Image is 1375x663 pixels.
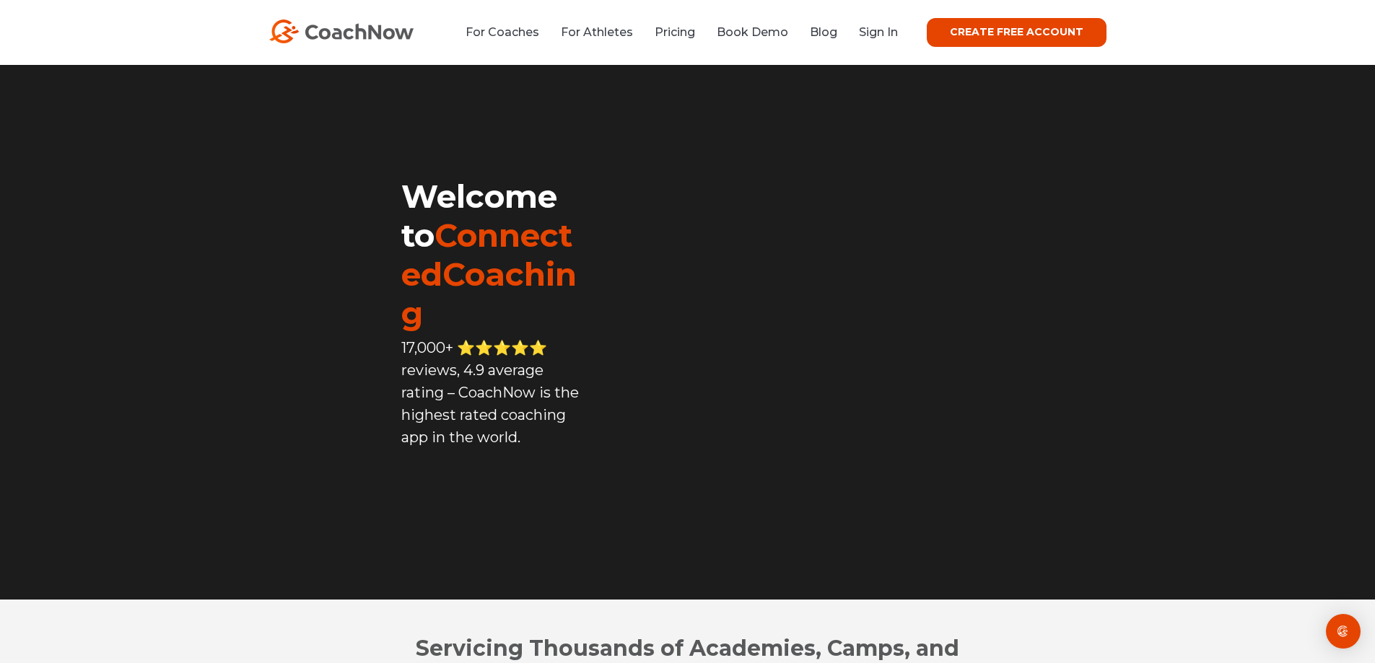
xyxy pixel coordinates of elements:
a: Book Demo [717,25,788,39]
iframe: Embedded CTA [401,475,582,514]
a: For Coaches [466,25,539,39]
img: CoachNow Logo [269,19,414,43]
h1: Welcome to [401,177,584,333]
span: 17,000+ ⭐️⭐️⭐️⭐️⭐️ reviews, 4.9 average rating – CoachNow is the highest rated coaching app in th... [401,339,579,446]
div: Open Intercom Messenger [1326,614,1361,649]
a: Sign In [859,25,898,39]
a: CREATE FREE ACCOUNT [927,18,1106,47]
a: Pricing [655,25,695,39]
a: Blog [810,25,837,39]
a: For Athletes [561,25,633,39]
span: ConnectedCoaching [401,216,577,333]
